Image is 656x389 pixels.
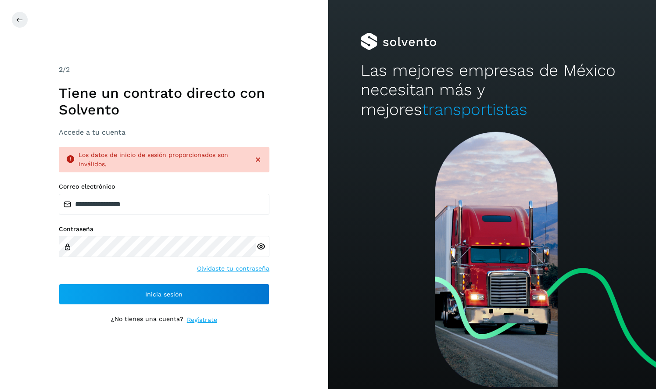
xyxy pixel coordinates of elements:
div: Los datos de inicio de sesión proporcionados son inválidos. [79,150,247,169]
label: Contraseña [59,225,269,233]
button: Inicia sesión [59,284,269,305]
span: transportistas [422,100,527,119]
label: Correo electrónico [59,183,269,190]
h2: Las mejores empresas de México necesitan más y mejores [361,61,623,119]
a: Regístrate [187,315,217,325]
div: /2 [59,64,269,75]
span: 2 [59,65,63,74]
h1: Tiene un contrato directo con Solvento [59,85,269,118]
p: ¿No tienes una cuenta? [111,315,183,325]
span: Inicia sesión [145,291,183,297]
a: Olvidaste tu contraseña [197,264,269,273]
h3: Accede a tu cuenta [59,128,269,136]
